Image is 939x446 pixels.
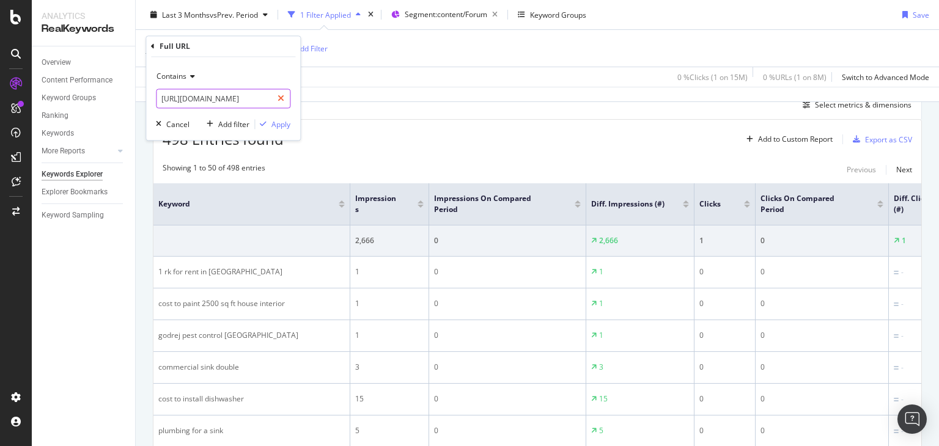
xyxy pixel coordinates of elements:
span: Diff. Impressions (#) [591,199,665,210]
button: Select metrics & dimensions [798,98,911,112]
div: 5 [599,425,603,436]
div: 1 [599,330,603,341]
button: Cancel [151,119,190,131]
div: Ranking [42,109,68,122]
div: Add to Custom Report [758,136,833,143]
div: 2,666 [599,235,618,246]
div: 0 [699,362,750,373]
div: 0 [434,298,581,309]
div: Save [913,9,929,20]
div: Switch to Advanced Mode [842,71,929,82]
div: 0 [699,330,750,341]
div: Full URL [160,41,190,51]
a: Overview [42,56,127,69]
a: More Reports [42,145,114,158]
img: Equal [894,430,899,433]
button: Next [896,163,912,177]
div: Keyword Groups [42,92,96,104]
img: Equal [894,271,899,274]
div: 5 [355,425,424,436]
div: commercial sink double [158,362,345,373]
div: 1 rk for rent in [GEOGRAPHIC_DATA] [158,266,345,277]
div: - [901,394,904,405]
div: 1 Filter Applied [300,9,351,20]
div: 0 [760,330,883,341]
button: Keyword Groups [513,5,591,24]
button: 1 Filter Applied [283,5,366,24]
div: Add Filter [295,43,328,53]
div: - [901,299,904,310]
div: 0 [760,393,883,404]
div: 0 [434,266,581,277]
a: Keywords [42,127,127,140]
button: Last 3 MonthsvsPrev. Period [145,5,273,24]
div: times [366,9,376,21]
button: Add filter [202,119,249,131]
div: 1 [599,266,603,277]
a: Ranking [42,109,127,122]
div: Cancel [166,119,190,130]
div: RealKeywords [42,22,125,36]
button: Apply [255,119,290,131]
div: 0 [760,298,883,309]
a: Keyword Sampling [42,209,127,222]
div: godrej pest control [GEOGRAPHIC_DATA] [158,330,345,341]
div: 0 [760,425,883,436]
div: 0 [434,425,581,436]
div: - [901,267,904,278]
div: 3 [355,362,424,373]
div: 0 [760,266,883,277]
div: Overview [42,56,71,69]
div: Keyword Sampling [42,209,104,222]
div: 0 [434,330,581,341]
div: cost to paint 2500 sq ft house interior [158,298,345,309]
div: 3 [599,362,603,373]
div: 0 [699,393,750,404]
span: Impressions [355,193,399,215]
span: Impressions On Compared Period [434,193,556,215]
div: 0 [434,235,581,246]
a: Keywords Explorer [42,168,127,181]
span: Last 3 Months [162,9,210,20]
img: Equal [894,398,899,401]
div: Content Performance [42,74,112,87]
img: Equal [894,302,899,306]
span: Clicks On Compared Period [760,193,859,215]
div: Add filter [218,119,249,130]
button: Switch to Advanced Mode [837,67,929,87]
div: 0 [760,235,883,246]
span: Keyword [158,199,320,210]
span: Contains [156,71,186,82]
div: 15 [599,393,608,404]
a: Explorer Bookmarks [42,186,127,199]
div: 1 [355,298,424,309]
div: - [901,362,904,373]
div: - [901,331,904,342]
div: 0 [699,266,750,277]
span: Clicks [699,199,726,210]
div: 15 [355,393,424,404]
button: Save [897,5,929,24]
div: Keyword Groups [530,9,586,20]
div: Open Intercom Messenger [897,404,927,434]
a: Content Performance [42,74,127,87]
button: Segment:content/Forum [386,5,503,24]
div: Analytics [42,10,125,22]
div: 1 [699,235,750,246]
div: 0 [699,298,750,309]
div: 1 [355,266,424,277]
div: Previous [847,164,876,175]
span: Segment: content/Forum [405,9,487,20]
div: 1 [902,235,906,246]
div: 1 [355,330,424,341]
div: Keywords [42,127,74,140]
div: plumbing for a sink [158,425,345,436]
div: cost to install dishwasher [158,393,345,404]
div: Export as CSV [865,134,912,145]
div: Select metrics & dimensions [815,100,911,110]
button: Add Filter [279,41,328,56]
div: 0 % URLs ( 1 on 8M ) [763,71,827,82]
div: 0 % Clicks ( 1 on 15M ) [677,71,748,82]
div: Keywords Explorer [42,168,103,181]
div: 0 [434,362,581,373]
